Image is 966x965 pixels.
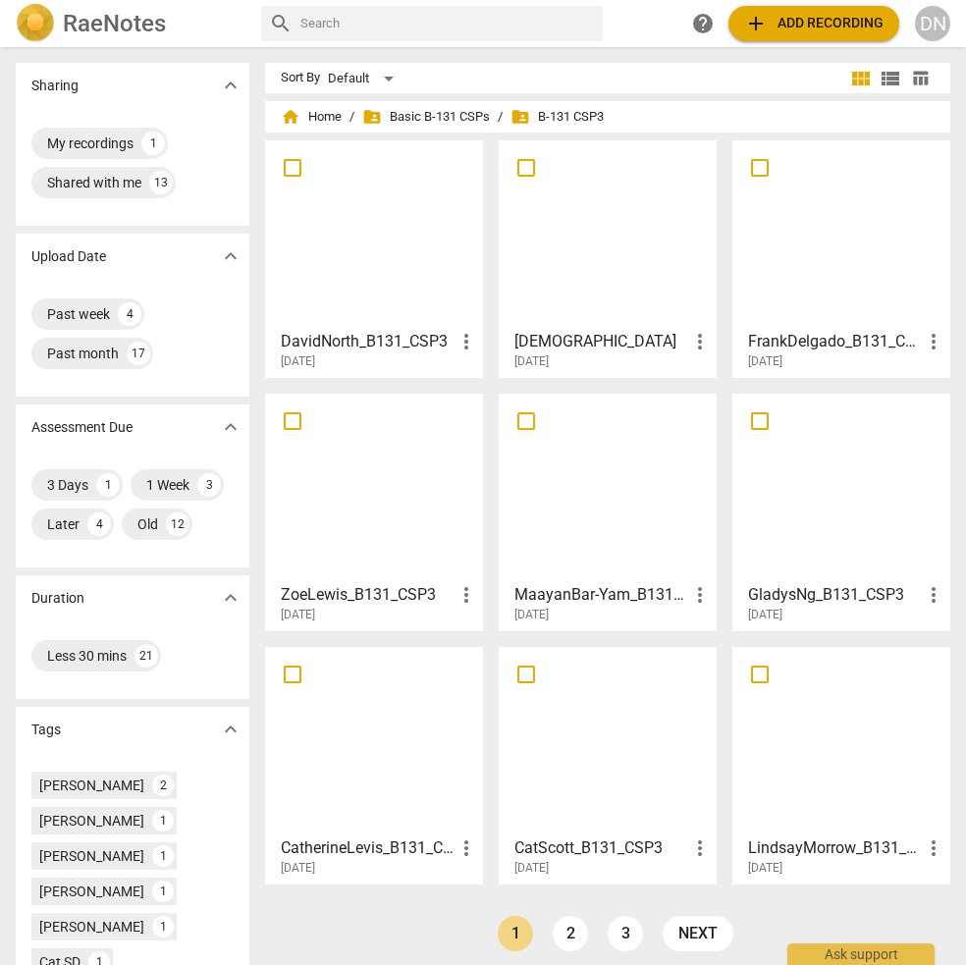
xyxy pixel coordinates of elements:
[216,241,245,271] button: Show more
[455,836,478,860] span: more_vert
[748,583,922,607] h3: GladysNg_B131_CSP3
[31,588,84,609] p: Duration
[362,107,382,127] span: folder_shared
[300,8,595,39] input: Search
[281,583,455,607] h3: ZoeLewis_B131_CSP3
[216,715,245,744] button: Show more
[748,330,922,353] h3: FrankDelgado_B131_CSP3
[96,473,120,497] div: 1
[141,132,165,155] div: 1
[922,330,945,353] span: more_vert
[16,4,245,43] a: LogoRaeNotes
[137,514,158,534] div: Old
[39,846,144,866] div: [PERSON_NAME]
[31,417,133,438] p: Assessment Due
[281,607,315,623] span: [DATE]
[608,916,643,951] a: Page 3
[269,12,293,35] span: search
[152,881,174,902] div: 1
[514,836,688,860] h3: CatScott_B131_CSP3
[349,110,354,125] span: /
[506,654,710,876] a: CatScott_B131_CSP3[DATE]
[281,860,315,877] span: [DATE]
[685,6,721,41] a: Help
[281,107,342,127] span: Home
[31,246,106,267] p: Upload Date
[216,583,245,613] button: Show more
[134,644,158,668] div: 21
[39,882,144,901] div: [PERSON_NAME]
[47,173,141,192] div: Shared with me
[688,330,712,353] span: more_vert
[739,654,943,876] a: LindsayMorrow_B131_CSP3[DATE]
[905,64,935,93] button: Table view
[846,64,876,93] button: Tile view
[47,646,127,666] div: Less 30 mins
[39,811,144,831] div: [PERSON_NAME]
[455,583,478,607] span: more_vert
[281,107,300,127] span: home
[876,64,905,93] button: List view
[272,401,476,622] a: ZoeLewis_B131_CSP3[DATE]
[152,916,174,938] div: 1
[553,916,588,951] a: Page 2
[739,401,943,622] a: GladysNg_B131_CSP3[DATE]
[506,401,710,622] a: MaayanBar-Yam_B131_CSP3[DATE]
[47,304,110,324] div: Past week
[455,330,478,353] span: more_vert
[87,512,111,536] div: 4
[219,74,242,97] span: expand_more
[328,63,401,94] div: Default
[911,69,930,87] span: table_chart
[63,10,166,37] h2: RaeNotes
[152,845,174,867] div: 1
[688,836,712,860] span: more_vert
[152,810,174,831] div: 1
[146,475,189,495] div: 1 Week
[47,514,80,534] div: Later
[219,244,242,268] span: expand_more
[127,342,150,365] div: 17
[514,607,549,623] span: [DATE]
[728,6,899,41] button: Upload
[272,654,476,876] a: CatherineLevis_B131_CSP3[DATE]
[118,302,141,326] div: 4
[514,583,688,607] h3: MaayanBar-Yam_B131_CSP3
[216,71,245,100] button: Show more
[31,720,61,740] p: Tags
[744,12,768,35] span: add
[149,171,173,194] div: 13
[922,836,945,860] span: more_vert
[663,916,733,951] a: next
[219,586,242,610] span: expand_more
[688,583,712,607] span: more_vert
[219,718,242,741] span: expand_more
[748,353,782,370] span: [DATE]
[849,67,873,90] span: view_module
[498,110,503,125] span: /
[498,916,533,951] a: Page 1 is your current page
[281,71,320,85] div: Sort By
[879,67,902,90] span: view_list
[47,134,134,153] div: My recordings
[748,860,782,877] span: [DATE]
[748,607,782,623] span: [DATE]
[197,473,221,497] div: 3
[510,107,530,127] span: folder_shared
[922,583,945,607] span: more_vert
[739,147,943,369] a: FrankDelgado_B131_CSP3[DATE]
[514,860,549,877] span: [DATE]
[748,836,922,860] h3: LindsayMorrow_B131_CSP3
[691,12,715,35] span: help
[47,344,119,363] div: Past month
[281,836,455,860] h3: CatherineLevis_B131_CSP3
[16,4,55,43] img: Logo
[272,147,476,369] a: DavidNorth_B131_CSP3[DATE]
[216,412,245,442] button: Show more
[915,6,950,41] button: DN
[39,776,144,795] div: [PERSON_NAME]
[514,353,549,370] span: [DATE]
[362,107,490,127] span: Basic B-131 CSPs
[510,107,604,127] span: B-131 CSP3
